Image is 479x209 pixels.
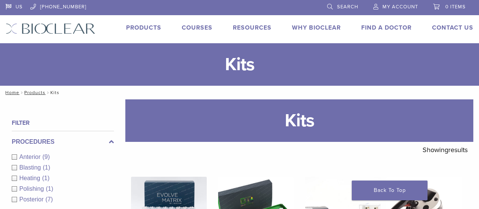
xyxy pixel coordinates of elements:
span: Blasting [19,164,43,171]
a: Contact Us [432,24,473,31]
span: (1) [43,164,50,171]
span: / [19,91,24,94]
a: Products [126,24,161,31]
a: Back To Top [352,181,428,200]
label: Procedures [12,137,114,146]
a: Courses [182,24,212,31]
span: (9) [42,154,50,160]
p: Showing results [423,142,468,158]
a: Resources [233,24,271,31]
span: (1) [46,185,53,192]
a: Products [24,90,45,95]
a: Find A Doctor [361,24,412,31]
img: Bioclear [6,23,95,34]
span: Posterior [19,196,45,203]
span: (7) [45,196,53,203]
a: Why Bioclear [292,24,341,31]
span: Polishing [19,185,46,192]
h1: Kits [125,99,473,142]
span: / [45,91,50,94]
a: Home [3,90,19,95]
span: 0 items [445,4,466,10]
span: Heating [19,175,42,181]
h4: Filter [12,118,114,127]
span: (1) [42,175,50,181]
span: Anterior [19,154,42,160]
span: Search [337,4,358,10]
span: My Account [382,4,418,10]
